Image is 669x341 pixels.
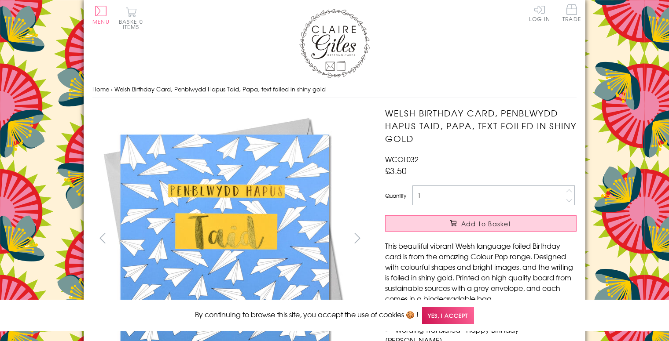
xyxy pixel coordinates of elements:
span: £3.50 [385,164,407,177]
span: Menu [92,18,110,25]
span: Trade [562,4,581,22]
span: Welsh Birthday Card, Penblwydd Hapus Taid, Papa, text foiled in shiny gold [114,85,326,93]
img: Claire Giles Greetings Cards [299,9,370,78]
span: 0 items [123,18,143,31]
span: Add to Basket [461,219,511,228]
a: Home [92,85,109,93]
nav: breadcrumbs [92,80,577,98]
button: Add to Basket [385,215,577,232]
label: Quantity [385,192,406,200]
span: WCOL032 [385,154,419,164]
span: › [111,85,113,93]
button: prev [92,228,112,248]
span: Yes, I accept [422,307,474,324]
a: Log In [529,4,550,22]
a: Trade [562,4,581,23]
button: Basket0 items [119,7,143,29]
h1: Welsh Birthday Card, Penblwydd Hapus Taid, Papa, text foiled in shiny gold [385,107,577,145]
button: Menu [92,6,110,24]
p: This beautiful vibrant Welsh language foiled Birthday card is from the amazing Colour Pop range. ... [385,240,577,304]
button: next [348,228,368,248]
